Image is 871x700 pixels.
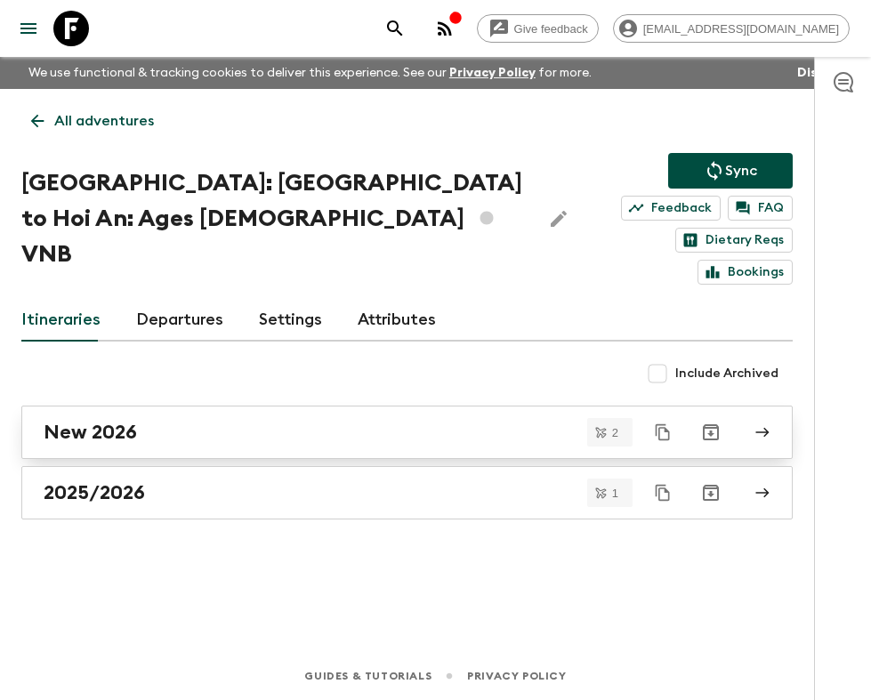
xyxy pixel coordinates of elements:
[601,427,629,439] span: 2
[504,22,598,36] span: Give feedback
[11,11,46,46] button: menu
[44,421,137,444] h2: New 2026
[541,165,577,272] button: Edit Adventure Title
[136,299,223,342] a: Departures
[647,416,679,448] button: Duplicate
[54,110,154,132] p: All adventures
[613,14,850,43] div: [EMAIL_ADDRESS][DOMAIN_NAME]
[601,487,629,499] span: 1
[44,481,145,504] h2: 2025/2026
[21,406,793,459] a: New 2026
[21,57,599,89] p: We use functional & tracking cookies to deliver this experience. See our for more.
[647,477,679,509] button: Duplicate
[693,475,729,511] button: Archive
[675,228,793,253] a: Dietary Reqs
[675,365,778,382] span: Include Archived
[728,196,793,221] a: FAQ
[633,22,849,36] span: [EMAIL_ADDRESS][DOMAIN_NAME]
[793,60,850,85] button: Dismiss
[358,299,436,342] a: Attributes
[698,260,793,285] a: Bookings
[449,67,536,79] a: Privacy Policy
[21,299,101,342] a: Itineraries
[725,160,757,181] p: Sync
[304,666,431,686] a: Guides & Tutorials
[621,196,721,221] a: Feedback
[21,165,527,272] h1: [GEOGRAPHIC_DATA]: [GEOGRAPHIC_DATA] to Hoi An: Ages [DEMOGRAPHIC_DATA] VNB
[21,103,164,139] a: All adventures
[21,466,793,519] a: 2025/2026
[467,666,566,686] a: Privacy Policy
[259,299,322,342] a: Settings
[693,414,729,450] button: Archive
[477,14,599,43] a: Give feedback
[668,153,793,189] button: Sync adventure departures to the booking engine
[377,11,413,46] button: search adventures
